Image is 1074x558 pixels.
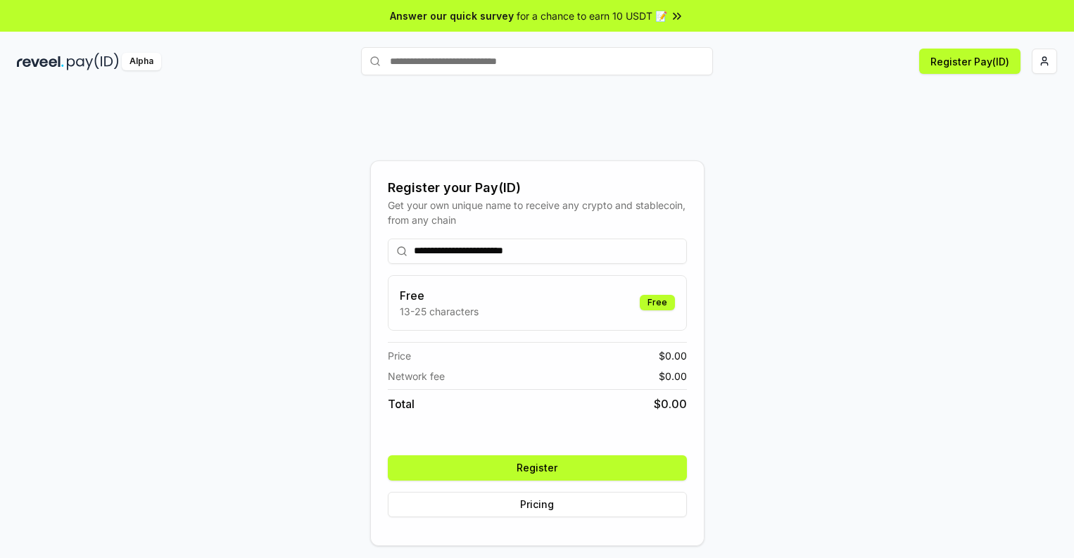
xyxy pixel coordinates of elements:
[388,455,687,481] button: Register
[517,8,667,23] span: for a chance to earn 10 USDT 📝
[390,8,514,23] span: Answer our quick survey
[919,49,1021,74] button: Register Pay(ID)
[388,395,415,412] span: Total
[388,369,445,383] span: Network fee
[654,395,687,412] span: $ 0.00
[400,304,479,319] p: 13-25 characters
[388,492,687,517] button: Pricing
[17,53,64,70] img: reveel_dark
[388,178,687,198] div: Register your Pay(ID)
[659,348,687,363] span: $ 0.00
[388,348,411,363] span: Price
[67,53,119,70] img: pay_id
[640,295,675,310] div: Free
[400,287,479,304] h3: Free
[388,198,687,227] div: Get your own unique name to receive any crypto and stablecoin, from any chain
[122,53,161,70] div: Alpha
[659,369,687,383] span: $ 0.00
